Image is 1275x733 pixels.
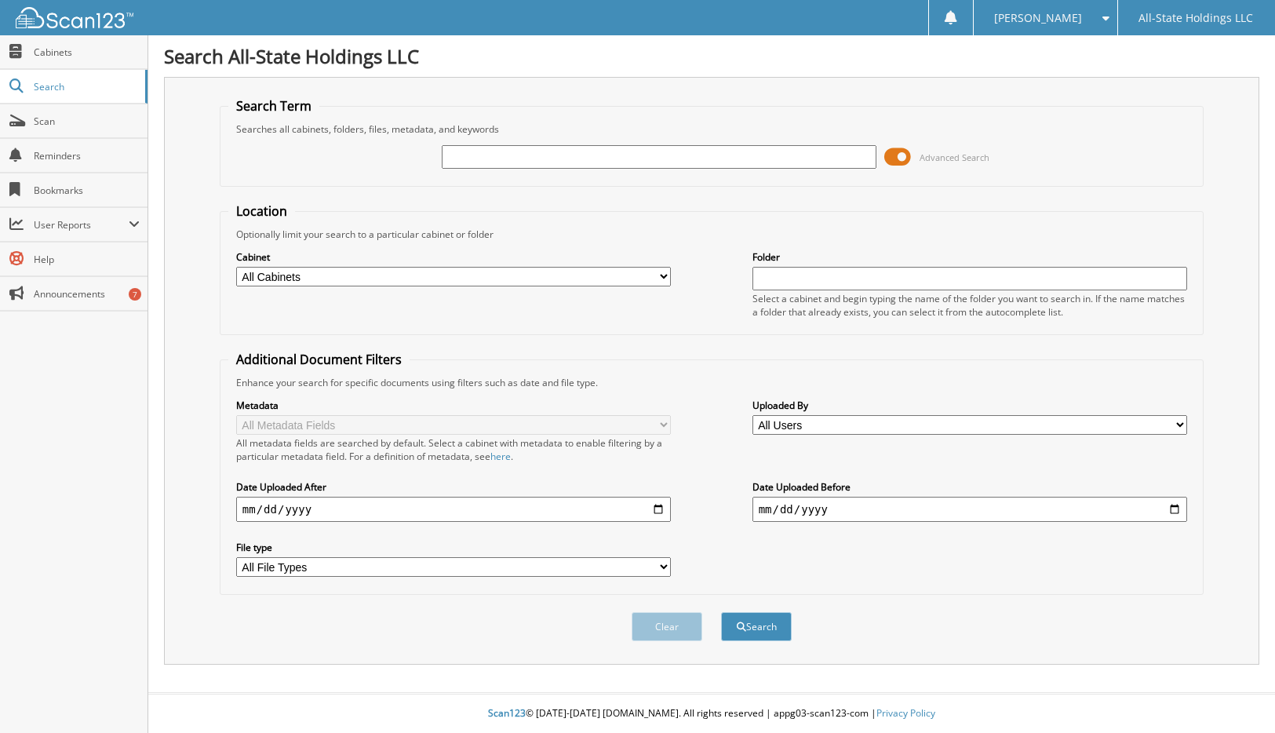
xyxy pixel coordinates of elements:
legend: Location [228,202,295,220]
label: Date Uploaded After [236,480,672,494]
span: Announcements [34,287,140,301]
label: Date Uploaded Before [752,480,1188,494]
span: Advanced Search [920,151,989,163]
div: All metadata fields are searched by default. Select a cabinet with metadata to enable filtering b... [236,436,672,463]
span: Help [34,253,140,266]
h1: Search All-State Holdings LLC [164,43,1259,69]
span: [PERSON_NAME] [994,13,1082,23]
legend: Search Term [228,97,319,115]
span: Cabinets [34,46,140,59]
img: scan123-logo-white.svg [16,7,133,28]
button: Search [721,612,792,641]
span: User Reports [34,218,129,232]
input: end [752,497,1188,522]
span: Scan123 [488,706,526,720]
div: Select a cabinet and begin typing the name of the folder you want to search in. If the name match... [752,292,1188,319]
span: Reminders [34,149,140,162]
input: start [236,497,672,522]
div: Enhance your search for specific documents using filters such as date and file type. [228,376,1195,389]
div: 7 [129,288,141,301]
label: Metadata [236,399,672,412]
a: Privacy Policy [876,706,935,720]
label: Folder [752,250,1188,264]
a: here [490,450,511,463]
span: Scan [34,115,140,128]
div: Searches all cabinets, folders, files, metadata, and keywords [228,122,1195,136]
span: Search [34,80,137,93]
label: File type [236,541,672,554]
div: Optionally limit your search to a particular cabinet or folder [228,228,1195,241]
button: Clear [632,612,702,641]
span: Bookmarks [34,184,140,197]
span: All-State Holdings LLC [1138,13,1253,23]
legend: Additional Document Filters [228,351,410,368]
label: Uploaded By [752,399,1188,412]
div: © [DATE]-[DATE] [DOMAIN_NAME]. All rights reserved | appg03-scan123-com | [148,695,1275,733]
label: Cabinet [236,250,672,264]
